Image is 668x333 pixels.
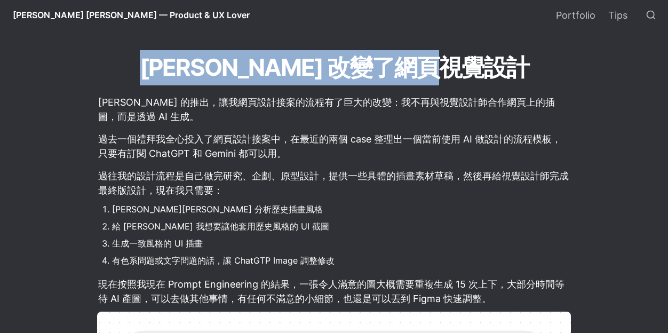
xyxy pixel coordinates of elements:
[112,218,571,234] li: 給 [PERSON_NAME] 我想要讓他套用歷史風格的 UI 截圖
[97,93,571,125] p: [PERSON_NAME] 的推出，讓我網頁設計接案的流程有了巨大的改變：我不再與視覺設計師合作網頁上的插圖，而是透過 AI 生成。
[112,201,571,217] li: [PERSON_NAME][PERSON_NAME] 分析歷史插畫風格
[13,10,250,20] span: [PERSON_NAME] [PERSON_NAME] — Product & UX Lover
[51,49,617,86] h1: [PERSON_NAME] 改變了網頁視覺設計
[97,130,571,162] p: 過去一個禮拜我全心投入了網頁設計接案中，在最近的兩個 case 整理出一個當前使用 AI 做設計的流程模板，只要有訂閱 ChatGPT 和 Gemini 都可以用。
[97,275,571,307] p: 現在按照我現在 Prompt Engineering 的結果，一張令人滿意的圖大概需要重複生成 15 次上下，大部分時間等待 AI 產圖，可以去做其他事情，有任何不滿意的小細節，也還是可以丟到 ...
[112,252,571,268] li: 有色系問題或文字問題的話，讓 ChatGTP Image 調整修改
[112,235,571,251] li: 生成一致風格的 UI 插畫
[97,167,571,199] p: 過往我的設計流程是自己做完研究、企劃、原型設計，提供一些具體的插畫素材草稿，然後再給視覺設計師完成最終版設計，現在我只需要：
